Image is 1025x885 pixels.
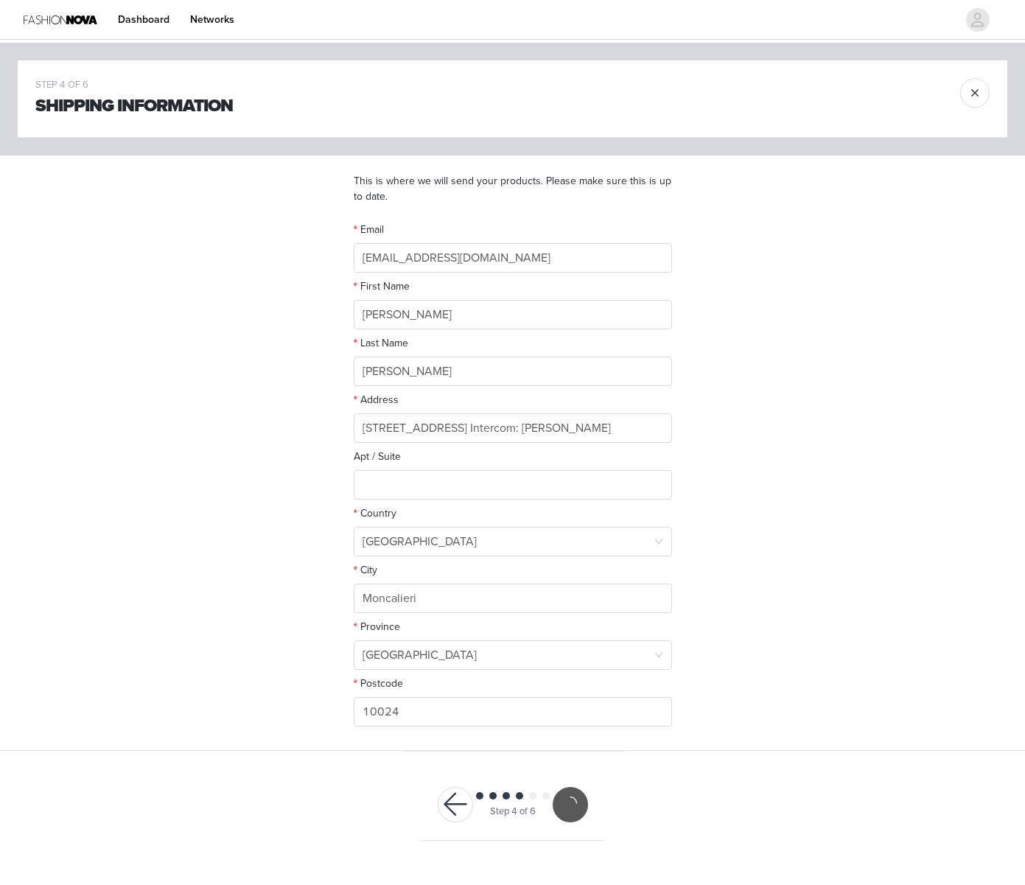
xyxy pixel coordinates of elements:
[354,280,410,293] label: First Name
[35,78,233,93] div: STEP 4 OF 6
[490,805,536,819] div: Step 4 of 6
[654,537,663,548] i: icon: down
[181,3,243,36] a: Networks
[354,620,400,633] label: Province
[354,677,403,690] label: Postcode
[354,223,384,236] label: Email
[24,3,97,36] img: Fashion Nova Logo
[970,8,984,32] div: avatar
[35,93,233,119] h1: Shipping Information
[654,651,663,661] i: icon: down
[354,564,377,576] label: City
[354,393,399,406] label: Address
[363,528,477,556] div: Italy
[354,173,672,204] p: This is where we will send your products. Please make sure this is up to date.
[109,3,178,36] a: Dashboard
[354,450,401,463] label: Apt / Suite
[363,641,477,669] div: Torino
[354,507,396,520] label: Country
[354,337,408,349] label: Last Name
